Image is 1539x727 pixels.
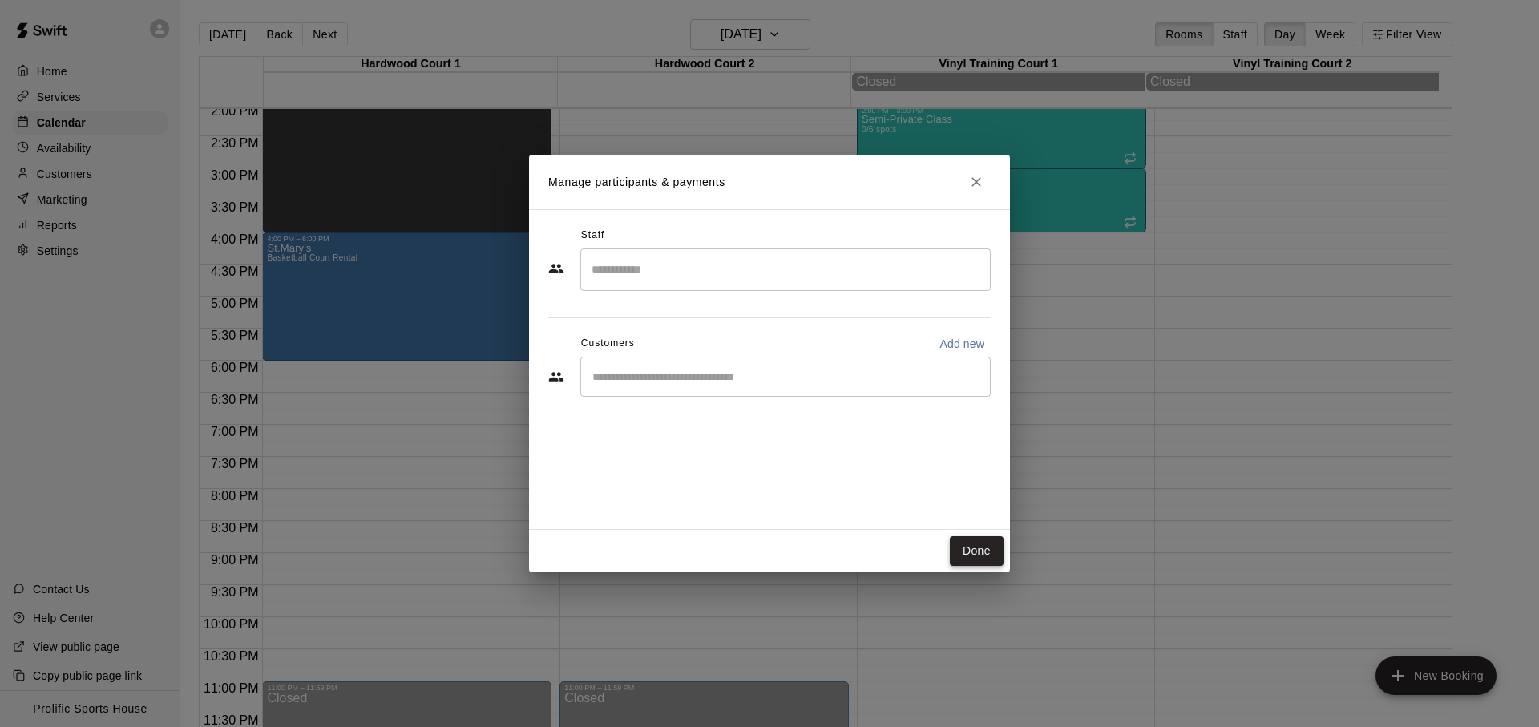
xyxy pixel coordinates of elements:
span: Staff [581,223,604,248]
div: Search staff [580,248,991,291]
button: Add new [933,331,991,357]
svg: Staff [548,261,564,277]
button: Close [962,168,991,196]
button: Done [950,536,1004,566]
svg: Customers [548,369,564,385]
p: Manage participants & payments [548,174,725,191]
div: Start typing to search customers... [580,357,991,397]
span: Customers [581,331,635,357]
p: Add new [939,336,984,352]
